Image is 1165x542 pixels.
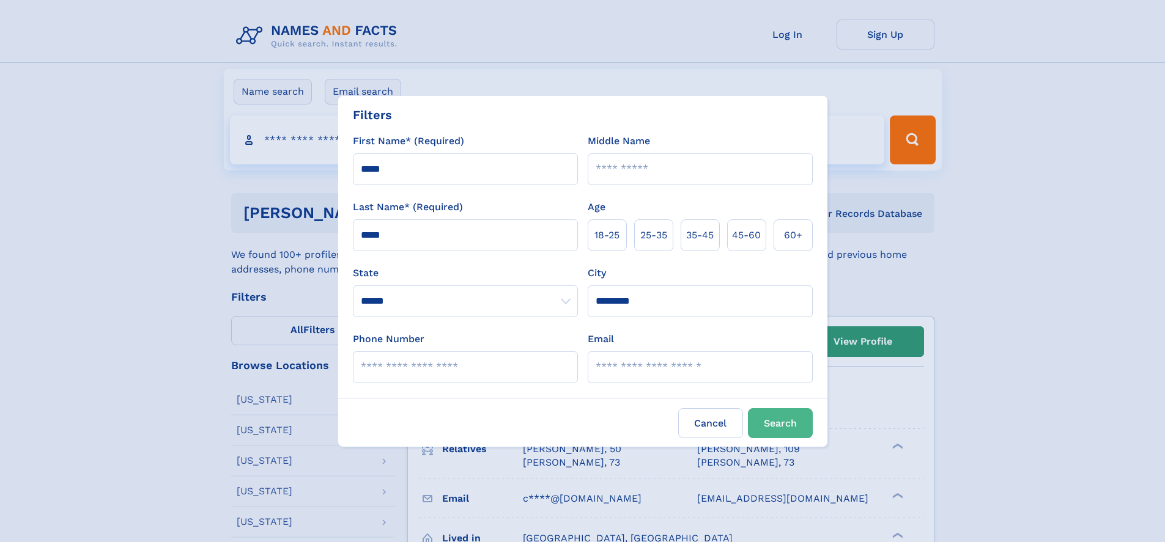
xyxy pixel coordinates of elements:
span: 18‑25 [594,228,619,243]
span: 35‑45 [686,228,714,243]
span: 25‑35 [640,228,667,243]
label: Middle Name [588,134,650,148]
label: Cancel [678,408,743,438]
label: State [353,266,578,280]
label: City [588,266,606,280]
span: 45‑60 [732,228,761,243]
label: Age [588,200,605,214]
label: First Name* (Required) [353,134,464,148]
span: 60+ [784,228,802,243]
label: Phone Number [353,332,424,346]
label: Last Name* (Required) [353,200,463,214]
label: Email [588,332,614,346]
button: Search [748,408,813,438]
div: Filters [353,106,392,124]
